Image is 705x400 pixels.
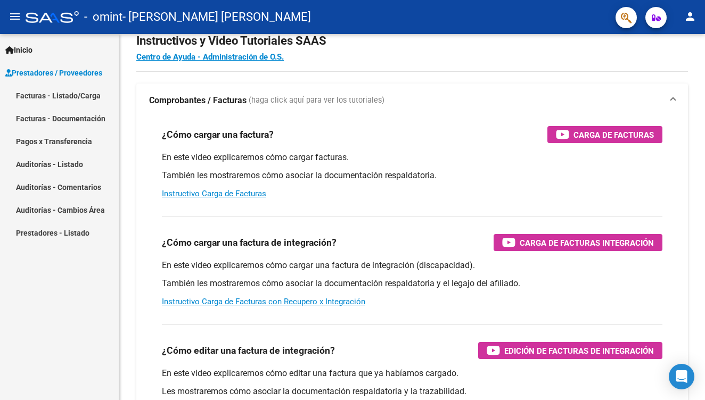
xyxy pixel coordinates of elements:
[162,170,662,181] p: También les mostraremos cómo asociar la documentación respaldatoria.
[547,126,662,143] button: Carga de Facturas
[684,10,696,23] mat-icon: person
[136,84,688,118] mat-expansion-panel-header: Comprobantes / Facturas (haga click aquí para ver los tutoriales)
[162,297,365,306] a: Instructivo Carga de Facturas con Recupero x Integración
[162,189,266,198] a: Instructivo Carga de Facturas
[162,368,662,379] p: En este video explicaremos cómo editar una factura que ya habíamos cargado.
[504,344,654,357] span: Edición de Facturas de integración
[162,343,335,358] h3: ¿Cómo editar una factura de integración?
[5,67,102,79] span: Prestadores / Proveedores
[149,95,247,106] strong: Comprobantes / Facturas
[5,44,32,56] span: Inicio
[520,236,654,249] span: Carga de Facturas Integración
[162,278,662,289] p: También les mostraremos cómo asociar la documentación respaldatoria y el legajo del afiliado.
[478,342,662,359] button: Edición de Facturas de integración
[84,5,122,29] span: - omint
[162,152,662,163] p: En este video explicaremos cómo cargar facturas.
[494,234,662,251] button: Carga de Facturas Integración
[162,127,274,142] h3: ¿Cómo cargar una factura?
[162,386,662,397] p: Les mostraremos cómo asociar la documentación respaldatoria y la trazabilidad.
[122,5,311,29] span: - [PERSON_NAME] [PERSON_NAME]
[9,10,21,23] mat-icon: menu
[249,95,384,106] span: (haga click aquí para ver los tutoriales)
[162,235,337,250] h3: ¿Cómo cargar una factura de integración?
[136,52,284,62] a: Centro de Ayuda - Administración de O.S.
[162,260,662,271] p: En este video explicaremos cómo cargar una factura de integración (discapacidad).
[669,364,694,389] div: Open Intercom Messenger
[573,128,654,141] span: Carga de Facturas
[136,31,688,51] h2: Instructivos y Video Tutoriales SAAS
